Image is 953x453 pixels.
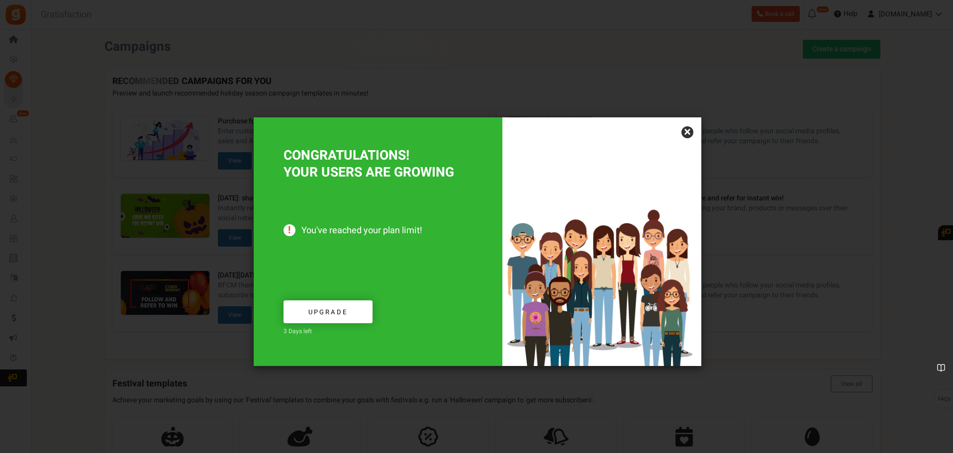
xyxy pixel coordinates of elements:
a: × [681,126,693,138]
span: Upgrade [308,307,348,317]
span: You've reached your plan limit! [284,225,473,236]
img: Increased users [502,167,701,366]
span: 3 Days left [284,327,312,336]
a: Upgrade [284,300,373,324]
span: CONGRATULATIONS! YOUR USERS ARE GROWING [284,146,454,182]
